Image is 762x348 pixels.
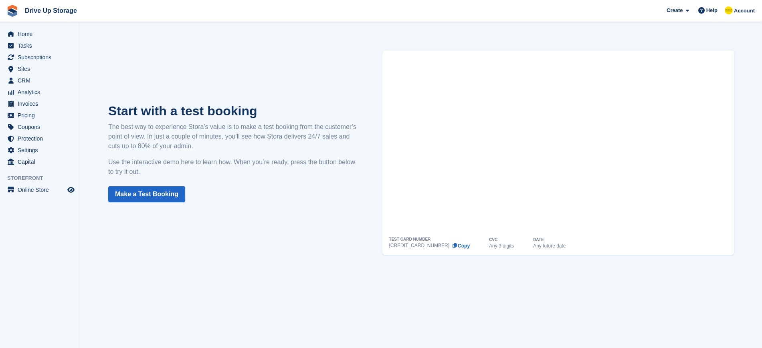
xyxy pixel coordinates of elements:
[66,185,76,195] a: Preview store
[533,243,566,248] div: Any future date
[22,4,80,17] a: Drive Up Storage
[489,238,497,242] div: CVC
[667,6,683,14] span: Create
[706,6,718,14] span: Help
[18,63,66,74] span: Sites
[18,98,66,109] span: Invoices
[489,243,514,248] div: Any 3 digits
[4,28,76,40] a: menu
[108,186,185,202] a: Make a Test Booking
[4,110,76,121] a: menu
[18,28,66,40] span: Home
[18,110,66,121] span: Pricing
[4,121,76,133] a: menu
[4,52,76,63] a: menu
[18,40,66,51] span: Tasks
[4,133,76,144] a: menu
[4,86,76,98] a: menu
[725,6,733,14] img: Crispin Vitoria
[452,243,470,249] button: Copy
[18,145,66,156] span: Settings
[18,133,66,144] span: Protection
[4,145,76,156] a: menu
[734,7,755,15] span: Account
[18,75,66,86] span: CRM
[108,122,358,151] p: The best way to experience Stora’s value is to make a test booking from the customer’s point of v...
[18,86,66,98] span: Analytics
[18,156,66,167] span: Capital
[7,174,80,182] span: Storefront
[389,50,728,237] iframe: How to Place a Test Booking
[4,98,76,109] a: menu
[18,121,66,133] span: Coupons
[18,184,66,195] span: Online Store
[6,5,18,17] img: stora-icon-8386f47178a22dfd0bd8f6a31ec36ba5ce8667c1dd55bd0f319d3a0aa187defe.svg
[4,75,76,86] a: menu
[389,243,449,248] div: [CREDIT_CARD_NUMBER]
[533,238,544,242] div: DATE
[18,52,66,63] span: Subscriptions
[4,184,76,195] a: menu
[4,156,76,167] a: menu
[108,104,257,118] strong: Start with a test booking
[4,40,76,51] a: menu
[389,237,431,241] div: TEST CARD NUMBER
[4,63,76,74] a: menu
[108,157,358,177] p: Use the interactive demo here to learn how. When you’re ready, press the button below to try it out.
